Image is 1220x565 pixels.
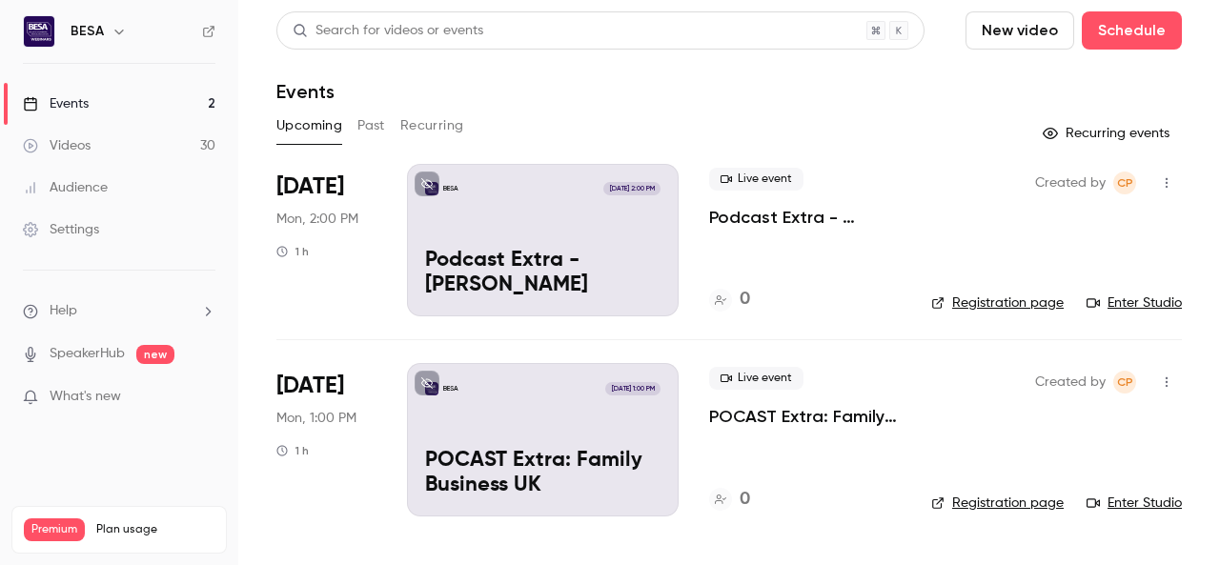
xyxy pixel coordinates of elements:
[50,301,77,321] span: Help
[1087,293,1182,313] a: Enter Studio
[1082,11,1182,50] button: Schedule
[1035,172,1106,194] span: Created by
[276,409,356,428] span: Mon, 1:00 PM
[1117,371,1133,393] span: CP
[1117,172,1133,194] span: CP
[96,522,214,537] span: Plan usage
[605,382,660,395] span: [DATE] 1:00 PM
[407,164,679,316] a: Podcast Extra - Ian McCallBESA[DATE] 2:00 PMPodcast Extra - [PERSON_NAME]
[50,387,121,407] span: What's new
[709,168,803,191] span: Live event
[136,345,174,364] span: new
[443,384,458,393] p: BESA
[173,541,214,558] p: / 300
[276,210,358,229] span: Mon, 2:00 PM
[24,16,54,47] img: BESA
[276,443,309,458] div: 1 h
[23,301,215,321] li: help-dropdown-opener
[709,287,750,313] a: 0
[1034,118,1182,149] button: Recurring events
[276,363,376,515] div: Sep 8 Mon, 1:00 PM (Europe/London)
[276,164,376,316] div: Aug 11 Mon, 2:00 PM (Europe/London)
[24,541,60,558] p: Videos
[931,293,1064,313] a: Registration page
[71,22,104,41] h6: BESA
[357,111,385,141] button: Past
[276,244,309,259] div: 1 h
[1113,371,1136,393] span: Charlie Pierpoint
[425,449,661,498] p: POCAST Extra: Family Business UK
[1087,494,1182,513] a: Enter Studio
[276,172,344,202] span: [DATE]
[50,344,125,364] a: SpeakerHub
[400,111,464,141] button: Recurring
[603,182,660,195] span: [DATE] 2:00 PM
[23,220,99,239] div: Settings
[24,518,85,541] span: Premium
[276,80,335,103] h1: Events
[740,487,750,513] h4: 0
[443,184,458,193] p: BESA
[966,11,1074,50] button: New video
[709,487,750,513] a: 0
[1113,172,1136,194] span: Charlie Pierpoint
[23,94,89,113] div: Events
[293,21,483,41] div: Search for videos or events
[193,389,215,406] iframe: Noticeable Trigger
[23,178,108,197] div: Audience
[173,544,185,555] span: 37
[931,494,1064,513] a: Registration page
[407,363,679,515] a: POCAST Extra: Family Business UKBESA[DATE] 1:00 PMPOCAST Extra: Family Business UK
[23,136,91,155] div: Videos
[276,371,344,401] span: [DATE]
[709,367,803,390] span: Live event
[709,206,901,229] a: Podcast Extra - [PERSON_NAME]
[740,287,750,313] h4: 0
[425,249,661,298] p: Podcast Extra - [PERSON_NAME]
[276,111,342,141] button: Upcoming
[1035,371,1106,393] span: Created by
[709,405,901,428] a: POCAST Extra: Family Business UK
